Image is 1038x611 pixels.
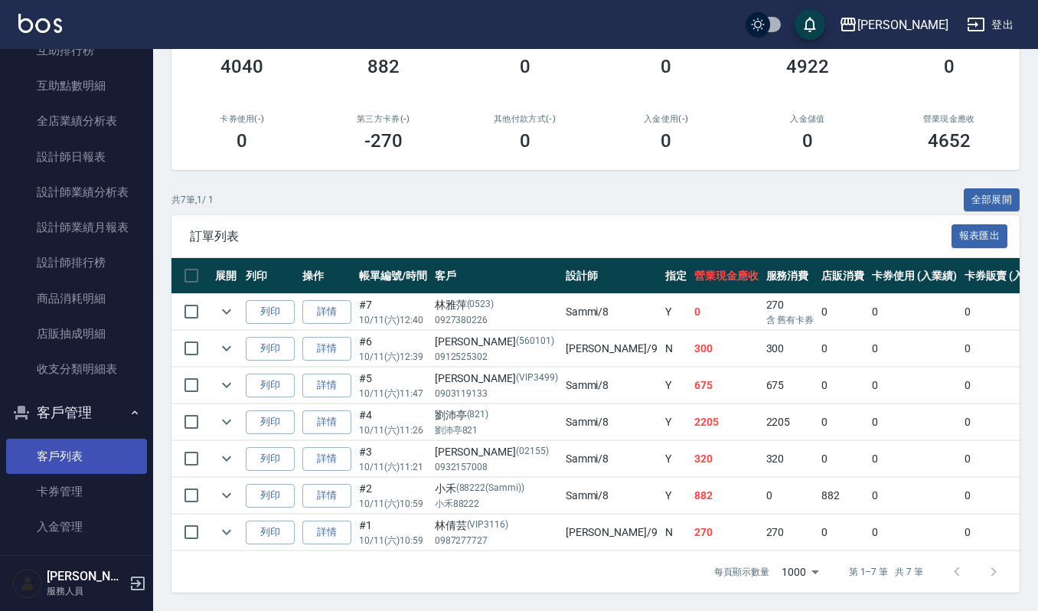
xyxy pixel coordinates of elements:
a: 商品消耗明細 [6,281,147,316]
p: (VIP3116) [467,518,509,534]
h2: 卡券使用(-) [190,114,295,124]
td: N [661,515,690,551]
h2: 第三方卡券(-) [331,114,436,124]
th: 帳單編號/時間 [355,258,431,294]
a: 詳情 [302,521,351,544]
div: [PERSON_NAME] [857,15,948,34]
div: 1000 [775,551,824,593]
td: 0 [818,331,868,367]
td: 270 [690,515,762,551]
td: Y [661,478,690,514]
td: 0 [818,294,868,330]
td: #3 [355,441,431,477]
div: 林雅萍 [435,297,558,313]
p: 每頁顯示數量 [714,565,769,579]
p: 10/11 (六) 11:21 [359,460,427,474]
td: 0 [868,294,961,330]
p: (88222(Sammi)) [456,481,524,497]
th: 指定 [661,258,690,294]
th: 設計師 [562,258,661,294]
button: 列印 [246,410,295,434]
p: 10/11 (六) 12:40 [359,313,427,327]
td: Sammi /8 [562,368,661,404]
h3: -270 [364,130,403,152]
td: Sammi /8 [562,294,661,330]
td: 0 [868,331,961,367]
button: 全部展開 [964,188,1020,212]
p: 含 舊有卡券 [766,313,814,327]
button: expand row [215,447,238,470]
h3: 0 [802,130,813,152]
p: 10/11 (六) 11:47 [359,387,427,400]
div: 劉沛亭 [435,407,558,423]
td: 0 [690,294,762,330]
a: 設計師日報表 [6,139,147,175]
th: 操作 [299,258,355,294]
td: 0 [818,368,868,404]
th: 客戶 [431,258,562,294]
a: 設計師排行榜 [6,245,147,280]
th: 店販消費 [818,258,868,294]
td: 270 [762,515,818,551]
h3: 0 [520,56,530,77]
h3: 4922 [786,56,829,77]
div: [PERSON_NAME] [435,334,558,350]
td: 0 [868,404,961,440]
td: 0 [818,515,868,551]
a: 詳情 [302,337,351,361]
h3: 0 [661,56,671,77]
td: 882 [690,478,762,514]
td: #7 [355,294,431,330]
button: expand row [215,374,238,397]
a: 入金管理 [6,509,147,544]
td: 270 [762,294,818,330]
td: Y [661,441,690,477]
td: Sammi /8 [562,404,661,440]
button: 客戶管理 [6,393,147,433]
td: Y [661,368,690,404]
th: 營業現金應收 [690,258,762,294]
a: 報表匯出 [951,228,1008,243]
td: 300 [690,331,762,367]
a: 詳情 [302,410,351,434]
th: 展開 [211,258,242,294]
td: #4 [355,404,431,440]
td: 0 [868,515,961,551]
td: [PERSON_NAME] /9 [562,515,661,551]
p: 小禾88222 [435,497,558,511]
td: Y [661,294,690,330]
td: Sammi /8 [562,478,661,514]
h2: 入金儲值 [756,114,860,124]
a: 全店業績分析表 [6,103,147,139]
p: 0903119133 [435,387,558,400]
p: 0912525302 [435,350,558,364]
p: 0932157008 [435,460,558,474]
th: 服務消費 [762,258,818,294]
img: Logo [18,14,62,33]
td: 320 [762,441,818,477]
a: 詳情 [302,447,351,471]
p: 10/11 (六) 11:26 [359,423,427,437]
h3: 0 [520,130,530,152]
p: 10/11 (六) 10:59 [359,497,427,511]
td: 675 [762,368,818,404]
div: 林倩芸 [435,518,558,534]
p: (0523) [467,297,495,313]
button: 列印 [246,484,295,508]
p: 共 7 筆, 1 / 1 [171,193,214,207]
h3: 0 [661,130,671,152]
button: 列印 [246,300,295,324]
button: 列印 [246,374,295,397]
p: 10/11 (六) 12:39 [359,350,427,364]
div: [PERSON_NAME] [435,444,558,460]
td: #5 [355,368,431,404]
button: expand row [215,521,238,544]
a: 店販抽成明細 [6,316,147,351]
p: (560101) [516,334,554,350]
button: 列印 [246,337,295,361]
button: expand row [215,300,238,323]
h3: 882 [367,56,400,77]
td: 320 [690,441,762,477]
p: 劉沛亭821 [435,423,558,437]
p: 0987277727 [435,534,558,547]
